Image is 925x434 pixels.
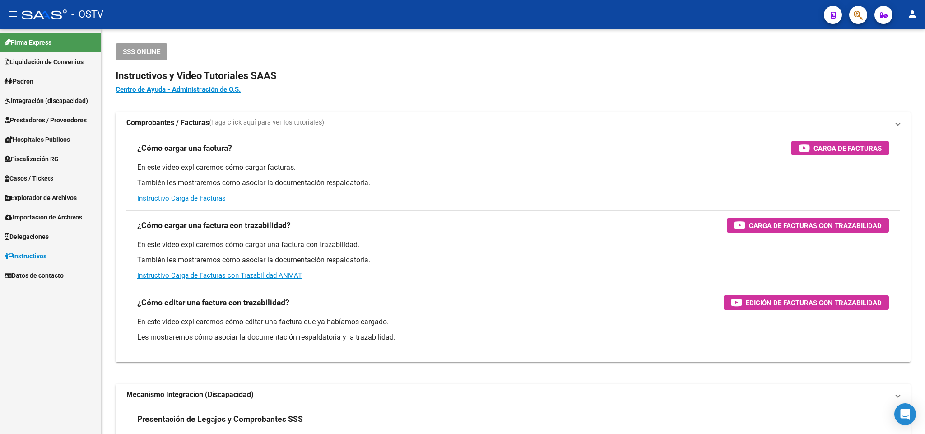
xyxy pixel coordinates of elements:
p: También les mostraremos cómo asociar la documentación respaldatoria. [137,178,889,188]
span: Padrón [5,76,33,86]
p: También les mostraremos cómo asociar la documentación respaldatoria. [137,255,889,265]
span: Firma Express [5,37,51,47]
span: Importación de Archivos [5,212,82,222]
span: Instructivos [5,251,46,261]
span: Delegaciones [5,232,49,242]
mat-icon: menu [7,9,18,19]
div: Open Intercom Messenger [894,403,916,425]
span: Hospitales Públicos [5,135,70,145]
mat-expansion-panel-header: Comprobantes / Facturas(haga click aquí para ver los tutoriales) [116,112,911,134]
span: Fiscalización RG [5,154,59,164]
div: Comprobantes / Facturas(haga click aquí para ver los tutoriales) [116,134,911,362]
button: SSS ONLINE [116,43,167,60]
button: Edición de Facturas con Trazabilidad [724,295,889,310]
h3: Presentación de Legajos y Comprobantes SSS [137,413,303,425]
a: Centro de Ayuda - Administración de O.S. [116,85,241,93]
h2: Instructivos y Video Tutoriales SAAS [116,67,911,84]
button: Carga de Facturas con Trazabilidad [727,218,889,233]
span: Integración (discapacidad) [5,96,88,106]
span: Explorador de Archivos [5,193,77,203]
a: Instructivo Carga de Facturas con Trazabilidad ANMAT [137,271,302,280]
p: En este video explicaremos cómo cargar facturas. [137,163,889,173]
p: En este video explicaremos cómo cargar una factura con trazabilidad. [137,240,889,250]
span: Edición de Facturas con Trazabilidad [746,297,882,308]
span: Carga de Facturas con Trazabilidad [749,220,882,231]
span: - OSTV [71,5,103,24]
span: Prestadores / Proveedores [5,115,87,125]
h3: ¿Cómo cargar una factura con trazabilidad? [137,219,291,232]
button: Carga de Facturas [791,141,889,155]
mat-expansion-panel-header: Mecanismo Integración (Discapacidad) [116,384,911,406]
strong: Mecanismo Integración (Discapacidad) [126,390,254,400]
strong: Comprobantes / Facturas [126,118,209,128]
span: Datos de contacto [5,271,64,280]
p: Les mostraremos cómo asociar la documentación respaldatoria y la trazabilidad. [137,332,889,342]
span: SSS ONLINE [123,48,160,56]
span: Carga de Facturas [813,143,882,154]
span: Casos / Tickets [5,173,53,183]
p: En este video explicaremos cómo editar una factura que ya habíamos cargado. [137,317,889,327]
span: (haga click aquí para ver los tutoriales) [209,118,324,128]
mat-icon: person [907,9,918,19]
h3: ¿Cómo cargar una factura? [137,142,232,154]
a: Instructivo Carga de Facturas [137,194,226,202]
span: Liquidación de Convenios [5,57,84,67]
h3: ¿Cómo editar una factura con trazabilidad? [137,296,289,309]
